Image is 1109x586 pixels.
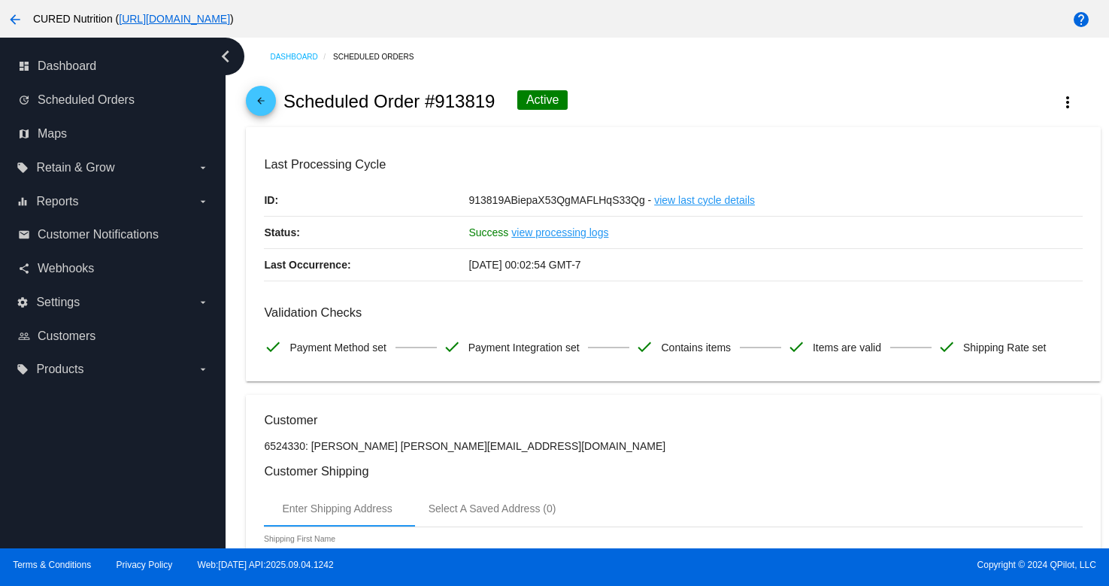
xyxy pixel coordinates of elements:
[468,194,651,206] span: 913819ABiepaX53QgMAFLHqS33Qg -
[264,157,1082,172] h3: Last Processing Cycle
[38,329,95,343] span: Customers
[18,122,209,146] a: map Maps
[787,338,805,356] mat-icon: check
[197,296,209,308] i: arrow_drop_down
[13,560,91,570] a: Terms & Conditions
[33,13,234,25] span: CURED Nutrition ( )
[36,161,114,175] span: Retain & Grow
[18,60,30,72] i: dashboard
[264,464,1082,478] h3: Customer Shipping
[6,11,24,29] mat-icon: arrow_back
[661,332,731,363] span: Contains items
[517,90,568,110] div: Active
[214,44,238,68] i: chevron_left
[18,54,209,78] a: dashboard Dashboard
[511,217,608,248] a: view processing logs
[17,196,29,208] i: equalizer
[18,94,30,106] i: update
[264,249,468,281] p: Last Occurrence:
[18,223,209,247] a: email Customer Notifications
[813,332,881,363] span: Items are valid
[568,560,1096,570] span: Copyright © 2024 QPilot, LLC
[36,195,78,208] span: Reports
[38,59,96,73] span: Dashboard
[197,162,209,174] i: arrow_drop_down
[36,296,80,309] span: Settings
[18,257,209,281] a: share Webhooks
[38,127,67,141] span: Maps
[264,440,1082,452] p: 6524330: [PERSON_NAME] [PERSON_NAME][EMAIL_ADDRESS][DOMAIN_NAME]
[635,338,653,356] mat-icon: check
[38,262,94,275] span: Webhooks
[283,91,495,112] h2: Scheduled Order #913819
[17,296,29,308] i: settings
[17,363,29,375] i: local_offer
[333,45,427,68] a: Scheduled Orders
[264,413,1082,427] h3: Customer
[264,338,282,356] mat-icon: check
[1072,11,1090,29] mat-icon: help
[38,228,159,241] span: Customer Notifications
[289,332,386,363] span: Payment Method set
[117,560,173,570] a: Privacy Policy
[18,88,209,112] a: update Scheduled Orders
[468,332,580,363] span: Payment Integration set
[282,503,392,515] div: Enter Shipping Address
[963,332,1047,363] span: Shipping Rate set
[18,229,30,241] i: email
[18,128,30,140] i: map
[36,363,83,376] span: Products
[17,162,29,174] i: local_offer
[264,305,1082,320] h3: Validation Checks
[264,217,468,248] p: Status:
[264,548,399,560] input: Shipping First Name
[654,184,755,216] a: view last cycle details
[197,363,209,375] i: arrow_drop_down
[468,259,580,271] span: [DATE] 00:02:54 GMT-7
[270,45,333,68] a: Dashboard
[38,93,135,107] span: Scheduled Orders
[119,13,230,25] a: [URL][DOMAIN_NAME]
[252,96,270,114] mat-icon: arrow_back
[197,196,209,208] i: arrow_drop_down
[18,330,30,342] i: people_outline
[198,560,334,570] a: Web:[DATE] API:2025.09.04.1242
[443,338,461,356] mat-icon: check
[18,263,30,275] i: share
[938,338,956,356] mat-icon: check
[18,324,209,348] a: people_outline Customers
[264,184,468,216] p: ID:
[429,503,556,515] div: Select A Saved Address (0)
[1059,93,1077,111] mat-icon: more_vert
[468,226,508,238] span: Success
